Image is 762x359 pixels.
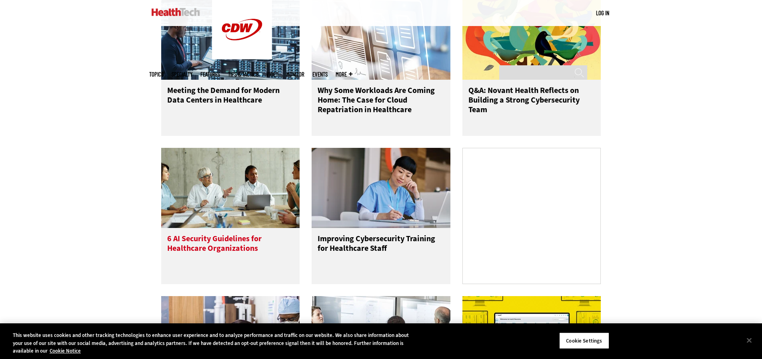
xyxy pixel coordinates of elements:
[212,53,272,61] a: CDW
[318,234,444,266] h3: Improving Cybersecurity Training for Healthcare Staff
[13,331,419,355] div: This website uses cookies and other tracking technologies to enhance user experience and to analy...
[266,71,278,77] a: Video
[318,86,444,118] h3: Why Some Workloads Are Coming Home: The Case for Cloud Repatriation in Healthcare
[200,71,220,77] a: Features
[312,148,450,284] a: nurse studying on computer Improving Cybersecurity Training for Healthcare Staff
[167,234,294,266] h3: 6 AI Security Guidelines for Healthcare Organizations
[172,71,192,77] span: Specialty
[472,165,592,265] iframe: advertisement
[596,9,609,16] a: Log in
[312,71,328,77] a: Events
[596,9,609,17] div: User menu
[740,331,758,349] button: Close
[152,8,200,16] img: Home
[468,86,595,118] h3: Q&A: Novant Health Reflects on Building a Strong Cybersecurity Team
[161,148,300,228] img: Doctors meeting in the office
[286,71,304,77] a: MonITor
[228,71,258,77] a: Tips & Tactics
[336,71,352,77] span: More
[149,71,164,77] span: Topics
[559,332,609,349] button: Cookie Settings
[161,148,300,284] a: Doctors meeting in the office 6 AI Security Guidelines for Healthcare Organizations
[50,347,81,354] a: More information about your privacy
[312,148,450,228] img: nurse studying on computer
[167,86,294,118] h3: Meeting the Demand for Modern Data Centers in Healthcare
